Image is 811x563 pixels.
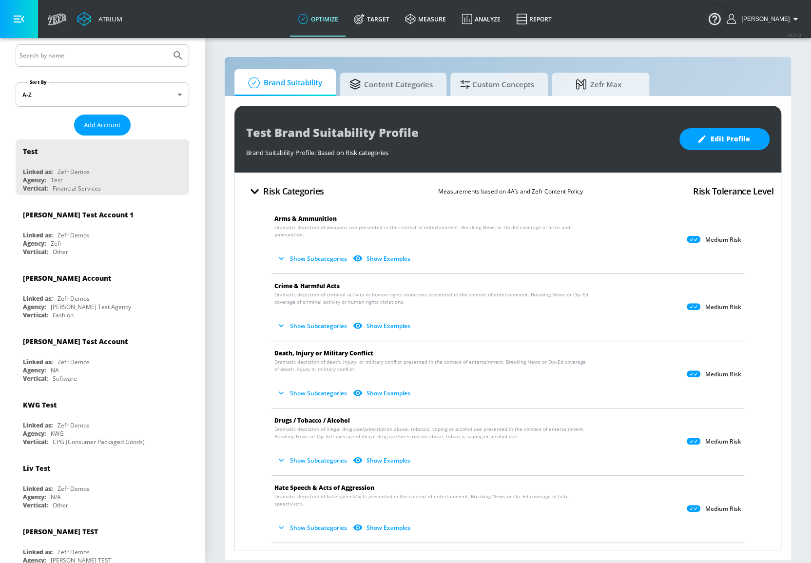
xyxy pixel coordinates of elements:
[16,203,189,258] div: [PERSON_NAME] Test Account 1Linked as:Zefr DemosAgency:ZefrVertical:Other
[23,485,53,493] div: Linked as:
[16,456,189,512] div: Liv TestLinked as:Zefr DemosAgency:N/AVertical:Other
[23,248,48,256] div: Vertical:
[23,548,53,556] div: Linked as:
[16,139,189,195] div: TestLinked as:Zefr DemosAgency:TestVertical:Financial Services
[274,224,590,238] span: Dramatic depiction of weapons use presented in the context of entertainment. Breaking News or Op–...
[274,291,590,306] span: Dramatic depiction of criminal activity or human rights violations presented in the context of en...
[23,337,128,346] div: [PERSON_NAME] Test Account
[23,438,48,446] div: Vertical:
[274,385,351,401] button: Show Subcategories
[705,370,741,378] p: Medium Risk
[351,318,414,334] button: Show Examples
[23,493,46,501] div: Agency:
[58,231,90,239] div: Zefr Demos
[23,184,48,193] div: Vertical:
[19,49,167,62] input: Search by name
[58,485,90,493] div: Zefr Demos
[51,239,62,248] div: Zefr
[23,374,48,383] div: Vertical:
[274,426,590,440] span: Dramatic depiction of illegal drug use/prescription abuse, tobacco, vaping or alcohol use present...
[274,349,373,357] span: Death, Injury or Military Conflict
[246,143,670,157] div: Brand Suitability Profile: Based on Risk categories
[58,294,90,303] div: Zefr Demos
[51,493,61,501] div: N/A
[701,5,728,32] button: Open Resource Center
[274,282,340,290] span: Crime & Harmful Acts
[53,438,145,446] div: CPG (Consumer Packaged Goods)
[23,311,48,319] div: Vertical:
[454,1,508,37] a: Analyze
[274,416,350,425] span: Drugs / Tobacco / Alcohol
[263,184,324,198] h4: Risk Categories
[351,452,414,468] button: Show Examples
[16,393,189,448] div: KWG TestLinked as:Zefr DemosAgency:KWGVertical:CPG (Consumer Packaged Goods)
[51,366,59,374] div: NA
[23,358,53,366] div: Linked as:
[58,168,90,176] div: Zefr Demos
[23,168,53,176] div: Linked as:
[58,548,90,556] div: Zefr Demos
[23,147,38,156] div: Test
[244,71,322,95] span: Brand Suitability
[727,13,801,25] button: [PERSON_NAME]
[274,214,337,223] span: Arms & Ammunition
[53,184,101,193] div: Financial Services
[699,133,750,145] span: Edit Profile
[438,186,583,196] p: Measurements based on 4A’s and Zefr Content Policy
[16,82,189,107] div: A-Z
[351,520,414,536] button: Show Examples
[346,1,397,37] a: Target
[84,119,121,131] span: Add Account
[351,385,414,401] button: Show Examples
[51,303,131,311] div: [PERSON_NAME] Test Agency
[705,303,741,311] p: Medium Risk
[290,1,346,37] a: optimize
[23,176,46,184] div: Agency:
[58,421,90,429] div: Zefr Demos
[737,16,790,22] span: login as: justin.nim@zefr.com
[23,273,111,283] div: [PERSON_NAME] Account
[23,294,53,303] div: Linked as:
[16,266,189,322] div: [PERSON_NAME] AccountLinked as:Zefr DemosAgency:[PERSON_NAME] Test AgencyVertical:Fashion
[705,505,741,513] p: Medium Risk
[23,400,57,409] div: KWG Test
[51,176,62,184] div: Test
[51,429,64,438] div: KWG
[53,248,68,256] div: Other
[23,231,53,239] div: Linked as:
[23,421,53,429] div: Linked as:
[508,1,560,37] a: Report
[23,239,46,248] div: Agency:
[274,318,351,334] button: Show Subcategories
[23,303,46,311] div: Agency:
[693,184,773,198] h4: Risk Tolerance Level
[274,251,351,267] button: Show Subcategories
[397,1,454,37] a: measure
[53,501,68,509] div: Other
[28,79,49,85] label: Sort By
[705,438,741,446] p: Medium Risk
[53,374,77,383] div: Software
[349,73,433,96] span: Content Categories
[95,15,122,23] div: Atrium
[705,236,741,244] p: Medium Risk
[460,73,534,96] span: Custom Concepts
[274,484,374,492] span: Hate Speech & Acts of Aggression
[274,452,351,468] button: Show Subcategories
[274,520,351,536] button: Show Subcategories
[74,115,131,136] button: Add Account
[23,429,46,438] div: Agency:
[58,358,90,366] div: Zefr Demos
[274,493,590,507] span: Dramatic depiction of hate speech/acts presented in the context of entertainment. Breaking News o...
[16,330,189,385] div: [PERSON_NAME] Test AccountLinked as:Zefr DemosAgency:NAVertical:Software
[23,366,46,374] div: Agency:
[788,32,801,38] span: v 4.24.0
[23,501,48,509] div: Vertical:
[23,527,98,536] div: [PERSON_NAME] TEST
[23,464,50,473] div: Liv Test
[679,128,770,150] button: Edit Profile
